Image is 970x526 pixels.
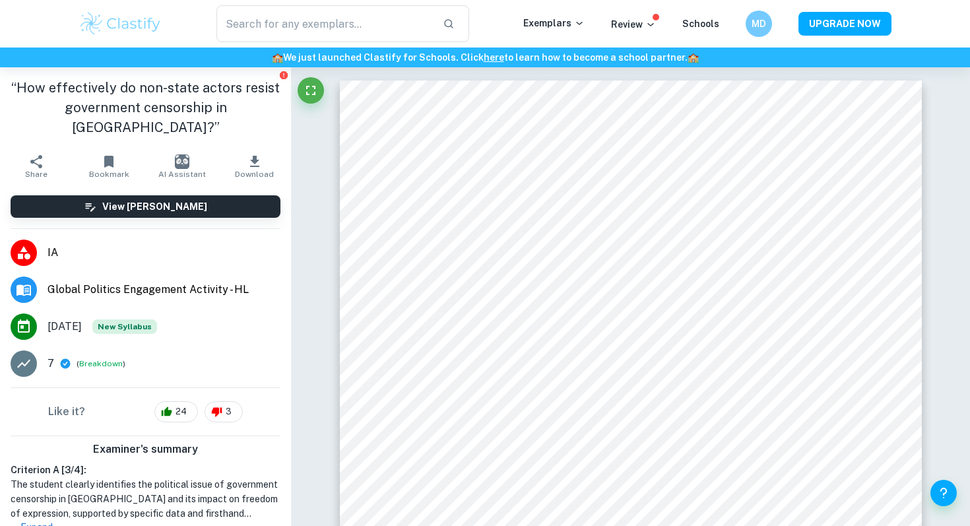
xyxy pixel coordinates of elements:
[272,52,283,63] span: 🏫
[298,77,324,104] button: Fullscreen
[79,358,123,370] button: Breakdown
[218,405,239,418] span: 3
[25,170,48,179] span: Share
[92,319,157,334] div: Starting from the May 2026 session, the Global Politics Engagement Activity requirements have cha...
[752,16,767,31] h6: MD
[89,170,129,179] span: Bookmark
[484,52,504,63] a: here
[746,11,772,37] button: MD
[688,52,699,63] span: 🏫
[11,477,280,521] h1: The student clearly identifies the political issue of government censorship in [GEOGRAPHIC_DATA] ...
[682,18,719,29] a: Schools
[11,195,280,218] button: View [PERSON_NAME]
[73,148,145,185] button: Bookmark
[48,319,82,335] span: [DATE]
[77,358,125,370] span: ( )
[235,170,274,179] span: Download
[175,154,189,169] img: AI Assistant
[278,70,288,80] button: Report issue
[11,463,280,477] h6: Criterion A [ 3 / 4 ]:
[930,480,957,506] button: Help and Feedback
[611,17,656,32] p: Review
[216,5,432,42] input: Search for any exemplars...
[146,148,218,185] button: AI Assistant
[798,12,891,36] button: UPGRADE NOW
[48,282,280,298] span: Global Politics Engagement Activity - HL
[218,148,291,185] button: Download
[11,78,280,137] h1: “How effectively do non-state actors resist government censorship in [GEOGRAPHIC_DATA]?”
[102,199,207,214] h6: View [PERSON_NAME]
[48,245,280,261] span: IA
[154,401,198,422] div: 24
[205,401,243,422] div: 3
[158,170,206,179] span: AI Assistant
[92,319,157,334] span: New Syllabus
[3,50,967,65] h6: We just launched Clastify for Schools. Click to learn how to become a school partner.
[5,442,286,457] h6: Examiner's summary
[79,11,162,37] img: Clastify logo
[168,405,194,418] span: 24
[48,356,54,372] p: 7
[48,404,85,420] h6: Like it?
[523,16,585,30] p: Exemplars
